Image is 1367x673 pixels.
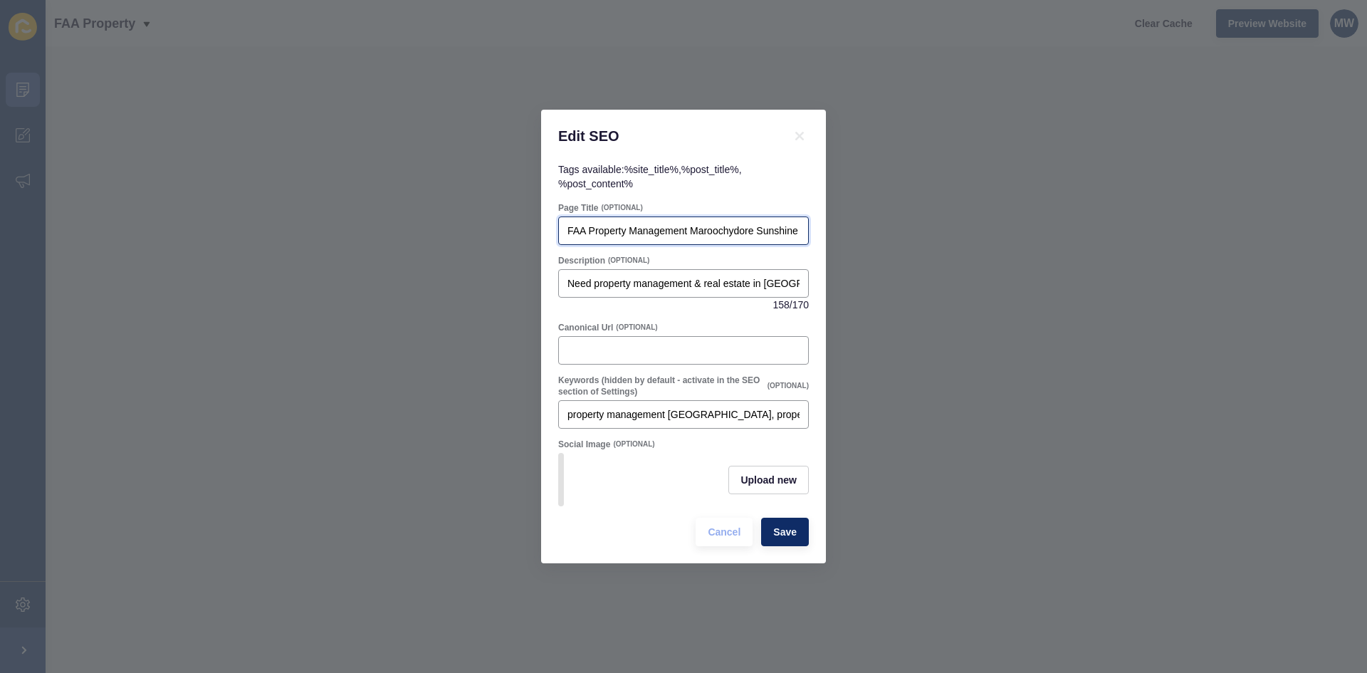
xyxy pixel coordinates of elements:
[558,178,633,189] code: %post_content%
[681,164,739,175] code: %post_title%
[696,518,753,546] button: Cancel
[558,322,613,333] label: Canonical Url
[624,164,679,175] code: %site_title%
[728,466,809,494] button: Upload new
[558,439,610,450] label: Social Image
[601,203,642,213] span: (OPTIONAL)
[558,127,773,145] h1: Edit SEO
[616,323,657,333] span: (OPTIONAL)
[740,473,797,487] span: Upload new
[558,375,765,397] label: Keywords (hidden by default - activate in the SEO section of Settings)
[792,298,809,312] span: 170
[761,518,809,546] button: Save
[558,255,605,266] label: Description
[558,164,742,189] span: Tags available: , ,
[773,525,797,539] span: Save
[772,298,789,312] span: 158
[613,439,654,449] span: (OPTIONAL)
[790,298,792,312] span: /
[768,381,809,391] span: (OPTIONAL)
[558,202,598,214] label: Page Title
[608,256,649,266] span: (OPTIONAL)
[708,525,740,539] span: Cancel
